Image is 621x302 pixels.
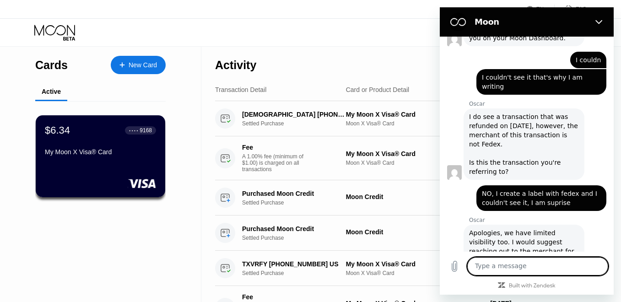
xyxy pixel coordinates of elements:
div: Settled Purchase [242,120,353,127]
div: My Moon X Visa® Card [45,148,156,156]
div: Transaction Detail [215,86,266,93]
div: EN [536,6,544,12]
div: FeeA 1.00% fee (minimum of $1.00) is charged on all transactionsMy Moon X Visa® CardMoon X Visa® ... [215,136,587,180]
div: Moon Credit [346,228,483,236]
div: Active [42,88,61,95]
div: Moon X Visa® Card [346,270,483,276]
div: Card or Product Detail [346,86,410,93]
div: Settled Purchase [242,235,353,241]
div: New Card [111,56,166,74]
div: Settled Purchase [242,200,353,206]
div: [DEMOGRAPHIC_DATA] [PHONE_NUMBER] USSettled PurchaseMy Moon X Visa® CardMoon X Visa® Card[DATE]2:... [215,101,587,136]
div: Moon Credit [346,193,483,200]
div: $6.34● ● ● ●9168My Moon X Visa® Card [36,115,165,197]
div: Purchased Moon Credit [242,190,346,197]
div: A 1.00% fee (minimum of $1.00) is charged on all transactions [242,153,311,173]
div: Cards [35,59,68,72]
div: [DEMOGRAPHIC_DATA] [PHONE_NUMBER] US [242,111,346,118]
div: ● ● ● ● [129,129,138,132]
div: Purchased Moon Credit [242,225,346,232]
div: Settled Purchase [242,270,353,276]
div: Purchased Moon CreditSettled PurchaseMoon Credit[DATE]2:04 PM$47.01 [215,180,587,216]
div: New Card [129,61,157,69]
div: My Moon X Visa® Card [346,260,483,268]
div: EN [527,5,555,14]
div: FAQ [555,5,587,14]
div: Moon X Visa® Card [346,160,483,166]
div: Fee [242,293,306,301]
iframe: Messaging window [440,7,614,295]
div: My Moon X Visa® Card [346,111,483,118]
div: FAQ [576,6,587,12]
div: Moon X Visa® Card [346,120,483,127]
div: Fee [242,144,306,151]
div: Activity [215,59,256,72]
div: 9168 [140,127,152,134]
div: TXVRFY [PHONE_NUMBER] US [242,260,346,268]
div: TXVRFY [PHONE_NUMBER] USSettled PurchaseMy Moon X Visa® CardMoon X Visa® Card[DATE]9:55 PM$20.00 [215,251,587,286]
div: Purchased Moon CreditSettled PurchaseMoon Credit[DATE]2:00 PM$10.01 [215,216,587,251]
div: My Moon X Visa® Card [346,150,483,157]
div: $6.34 [45,124,70,136]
